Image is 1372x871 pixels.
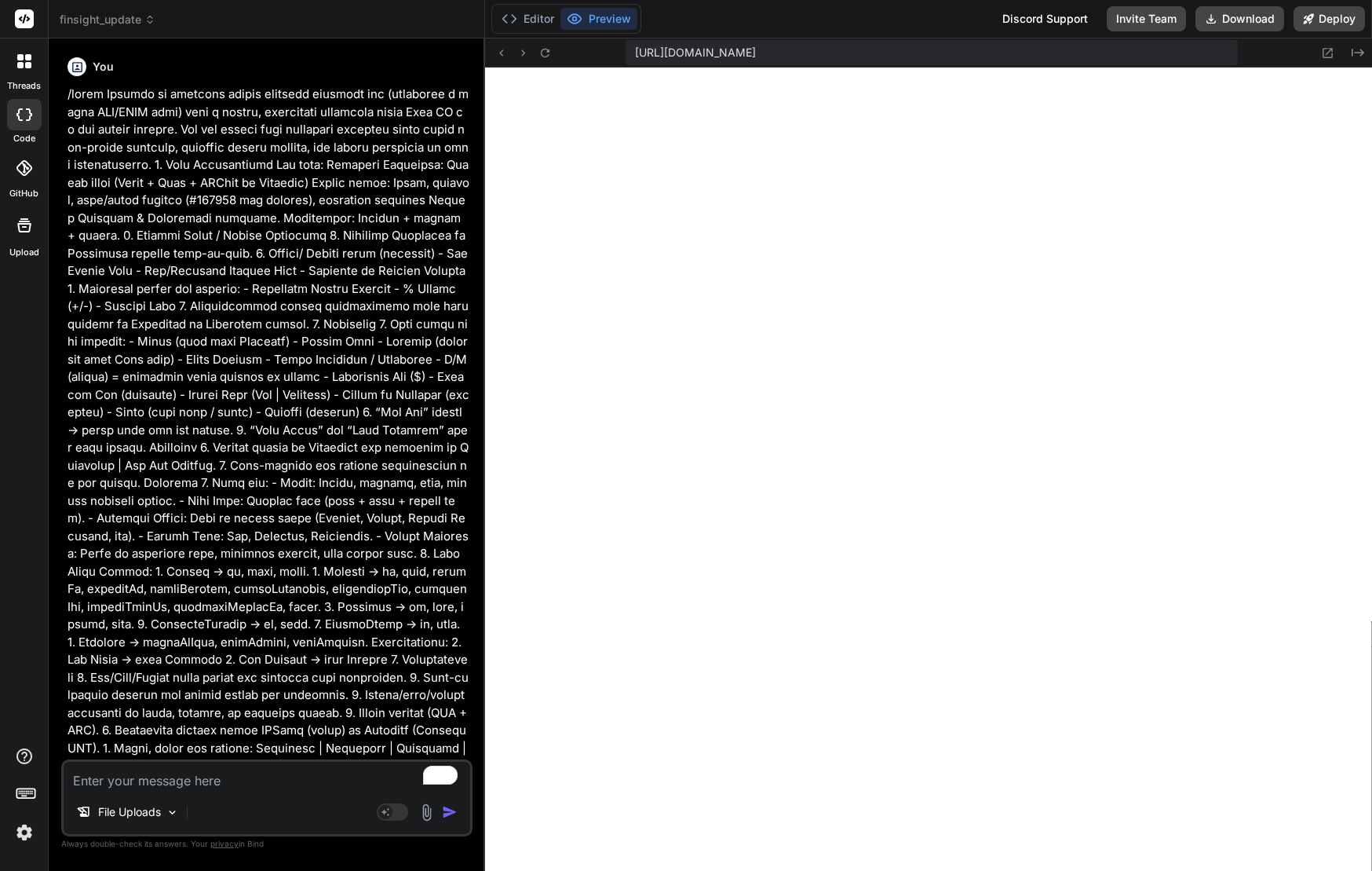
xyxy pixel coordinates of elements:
[442,804,458,820] img: icon
[93,59,114,75] h6: You
[993,6,1097,31] div: Discord Support
[210,839,239,848] span: privacy
[560,8,637,30] button: Preview
[1107,6,1186,31] button: Invite Team
[495,8,560,30] button: Editor
[1195,6,1284,31] button: Download
[1294,6,1365,31] button: Deploy
[9,187,38,200] label: GitHub
[60,12,155,27] span: finsight_update
[7,79,41,93] label: threads
[64,762,470,790] textarea: To enrich screen reader interactions, please activate Accessibility in Grammarly extension settings
[11,819,38,846] img: settings
[635,45,756,60] span: [URL][DOMAIN_NAME]
[418,803,436,822] img: attachment
[485,68,1372,871] iframe: Preview
[13,132,35,145] label: code
[9,246,39,259] label: Upload
[61,836,473,851] p: Always double-check its answers. Your in Bind
[166,806,179,819] img: Pick Models
[98,804,161,820] p: File Uploads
